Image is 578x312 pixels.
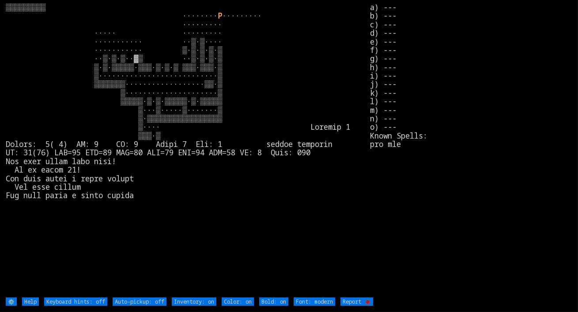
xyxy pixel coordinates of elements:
[6,3,370,297] larn: ▒▒▒▒▒▒▒▒▒ ········ ········· ········· ····· ········· ··········· ··▒·▒···· ··········· ▒·▒·▒·▒·...
[22,297,39,306] input: Help
[6,297,17,306] input: ⚙️
[218,11,222,21] font: P
[113,297,166,306] input: Auto-pickup: off
[370,3,572,297] stats: a) --- b) --- c) --- d) --- e) --- f) --- g) --- h) --- i) --- j) --- k) --- l) --- m) --- n) ---...
[172,297,216,306] input: Inventory: on
[340,297,373,306] input: Report 🐞
[222,297,254,306] input: Color: on
[44,297,107,306] input: Keyboard hints: off
[259,297,288,306] input: Bold: on
[294,297,335,306] input: Font: modern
